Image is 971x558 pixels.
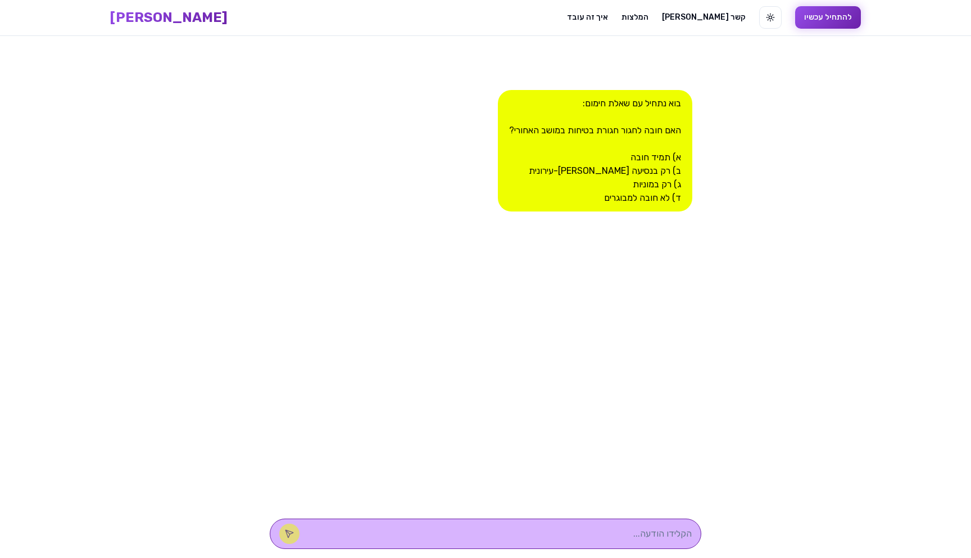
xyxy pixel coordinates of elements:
a: [PERSON_NAME] [110,8,228,26]
a: [PERSON_NAME] קשר [662,12,746,23]
div: בוא נתחיל עם שאלת חימום: האם חובה לחגור חגורת בטיחות במושב האחורי? א) תמיד חובה ב) רק בנסיעה [PER... [498,90,692,211]
a: איך זה עובד [567,12,608,23]
button: להתחיל עכשיו [795,6,861,29]
a: המלצות [621,12,648,23]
